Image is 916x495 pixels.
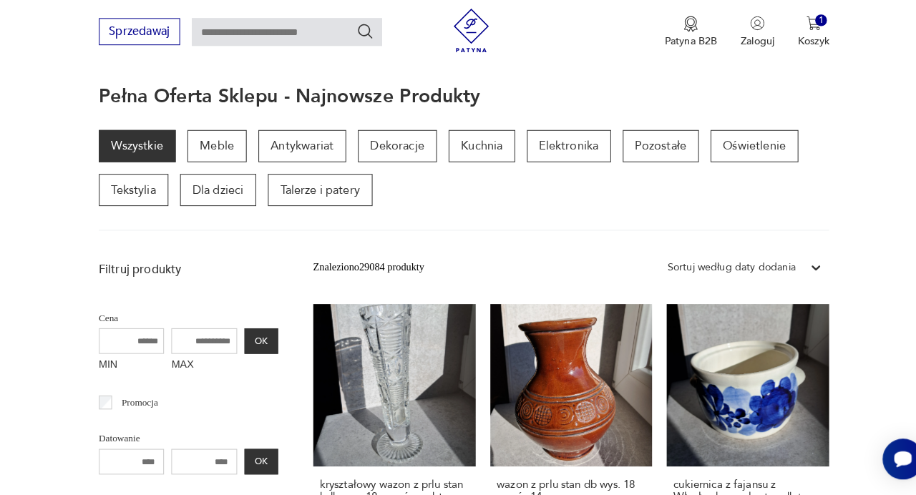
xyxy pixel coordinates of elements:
button: OK [243,448,276,473]
a: Elektronika [520,136,602,167]
a: Wszystkie [101,136,176,167]
a: Dekoracje [354,136,432,167]
p: Patyna B2B [654,42,706,56]
button: OK [243,330,276,355]
p: Filtruj produkty [101,265,276,280]
a: Pozostałe [613,136,688,167]
p: Zaloguj [729,42,761,56]
p: Cena [101,312,276,328]
p: Promocja [123,395,159,411]
img: Ikona koszyka [793,24,807,39]
button: Zaloguj [729,24,761,56]
label: MIN [101,355,165,378]
h1: Pełna oferta sklepu - najnowsze produkty [101,93,474,113]
a: Sprzedawaj [101,36,180,46]
div: Znaleziono 29084 produkty [311,263,419,278]
button: Patyna B2B [654,24,706,56]
img: Patyna - sklep z meblami i dekoracjami vintage [444,17,487,60]
label: MAX [172,355,236,378]
a: Kuchnia [443,136,508,167]
div: 1 [801,23,814,35]
img: Ikonka użytkownika [738,24,752,39]
a: Ikona medaluPatyna B2B [654,24,706,56]
button: Szukaj [353,31,370,48]
p: Koszyk [784,42,815,56]
div: Sortuj według daty dodania [657,263,782,278]
a: Meble [187,136,245,167]
a: Antykwariat [257,136,343,167]
p: Datowanie [101,430,276,446]
a: Tekstylia [101,179,169,210]
a: Talerze i patery [266,179,369,210]
button: Sprzedawaj [101,26,180,53]
img: Ikona medalu [673,24,687,40]
a: Dla dzieci [180,179,255,210]
iframe: Smartsupp widget button [867,438,907,478]
a: Oświetlenie [699,136,785,167]
button: 1Koszyk [784,24,815,56]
